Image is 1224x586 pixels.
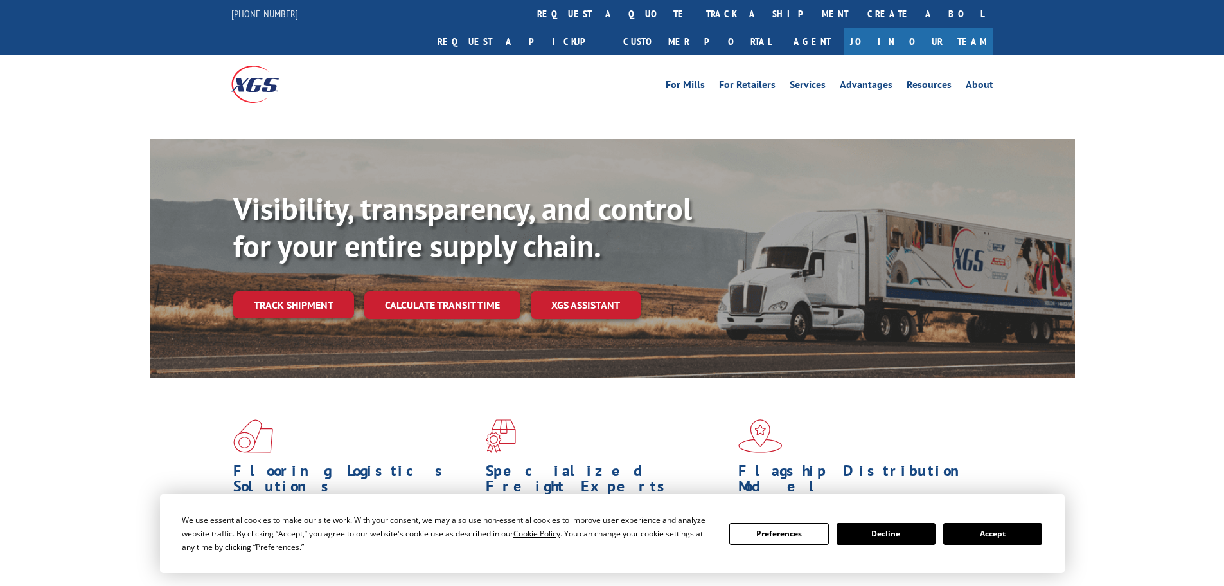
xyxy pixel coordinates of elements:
[738,419,783,453] img: xgs-icon-flagship-distribution-model-red
[943,523,1042,545] button: Accept
[513,528,560,539] span: Cookie Policy
[233,291,354,318] a: Track shipment
[844,28,993,55] a: Join Our Team
[729,523,828,545] button: Preferences
[428,28,614,55] a: Request a pickup
[486,463,729,500] h1: Specialized Freight Experts
[840,80,892,94] a: Advantages
[790,80,826,94] a: Services
[837,523,936,545] button: Decline
[966,80,993,94] a: About
[256,542,299,553] span: Preferences
[907,80,952,94] a: Resources
[486,419,516,453] img: xgs-icon-focused-on-flooring-red
[666,80,705,94] a: For Mills
[182,513,714,554] div: We use essential cookies to make our site work. With your consent, we may also use non-essential ...
[364,291,520,319] a: Calculate transit time
[531,291,641,319] a: XGS ASSISTANT
[781,28,844,55] a: Agent
[160,494,1065,573] div: Cookie Consent Prompt
[233,463,476,500] h1: Flooring Logistics Solutions
[231,7,298,20] a: [PHONE_NUMBER]
[738,463,981,500] h1: Flagship Distribution Model
[719,80,776,94] a: For Retailers
[233,419,273,453] img: xgs-icon-total-supply-chain-intelligence-red
[614,28,781,55] a: Customer Portal
[233,188,692,266] b: Visibility, transparency, and control for your entire supply chain.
